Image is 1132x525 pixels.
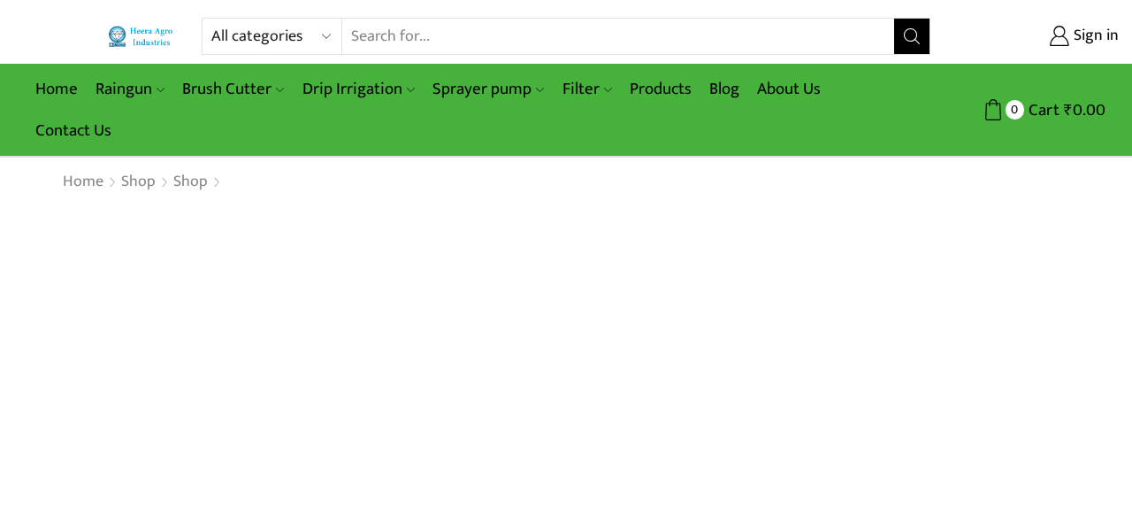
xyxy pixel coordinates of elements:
a: Products [621,68,700,110]
a: Shop [120,171,157,194]
bdi: 0.00 [1064,97,1105,124]
span: 0 [1006,100,1024,119]
a: Drip Irrigation [294,68,424,110]
a: Raingun [87,68,173,110]
a: Sprayer pump [424,68,553,110]
a: Filter [554,68,621,110]
input: Search for... [342,19,894,54]
a: About Us [748,68,830,110]
nav: Breadcrumb [62,171,221,194]
span: Cart [1024,98,1059,122]
a: Home [62,171,104,194]
span: ₹ [1064,97,1073,124]
a: Shop [172,171,209,194]
a: Sign in [957,20,1119,52]
a: Home [27,68,87,110]
button: Search button [894,19,929,54]
a: Blog [700,68,748,110]
span: Sign in [1069,25,1119,48]
a: Contact Us [27,110,120,151]
a: 0 Cart ₹0.00 [948,94,1105,127]
a: Brush Cutter [173,68,293,110]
